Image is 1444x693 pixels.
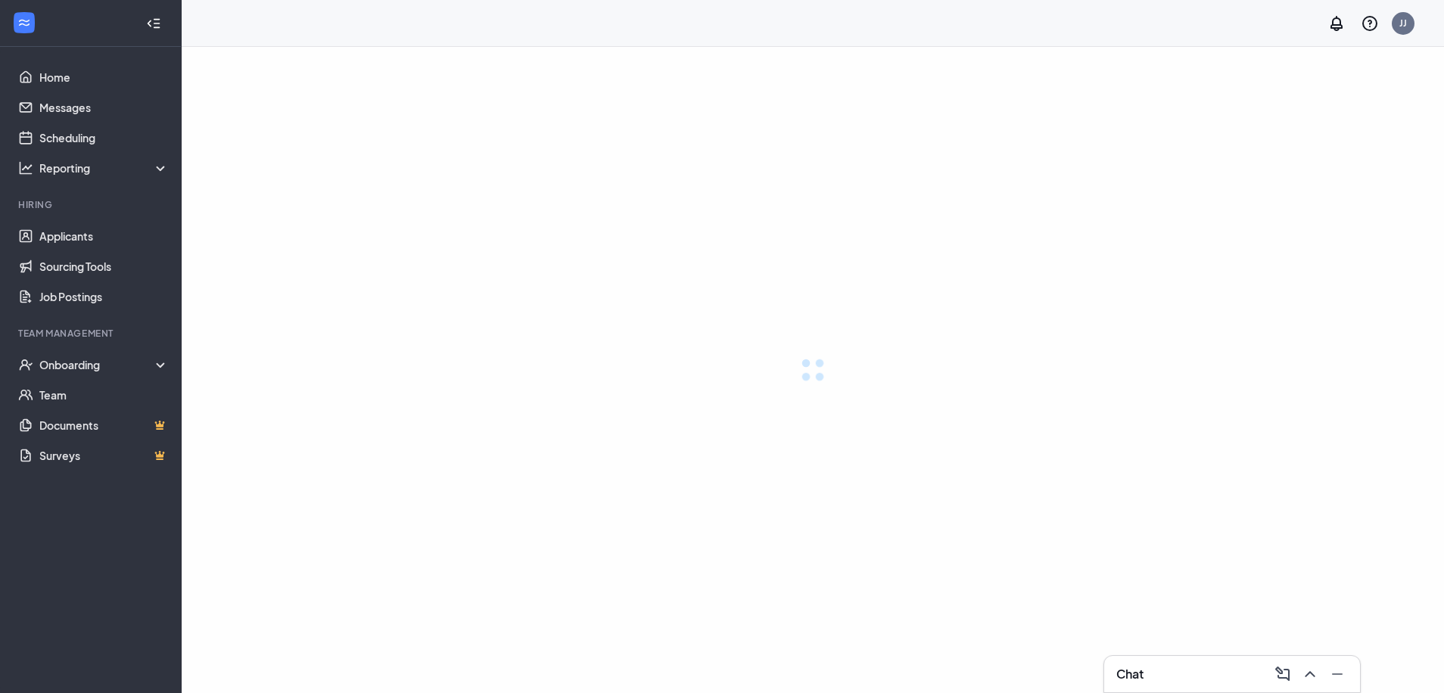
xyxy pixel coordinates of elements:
[18,160,33,176] svg: Analysis
[1269,662,1293,686] button: ComposeMessage
[1327,14,1346,33] svg: Notifications
[39,281,169,312] a: Job Postings
[18,327,166,340] div: Team Management
[39,410,169,440] a: DocumentsCrown
[1399,17,1407,30] div: JJ
[1324,662,1348,686] button: Minimize
[146,16,161,31] svg: Collapse
[39,123,169,153] a: Scheduling
[39,380,169,410] a: Team
[18,357,33,372] svg: UserCheck
[39,92,169,123] a: Messages
[1274,665,1292,683] svg: ComposeMessage
[1296,662,1321,686] button: ChevronUp
[39,160,170,176] div: Reporting
[17,15,32,30] svg: WorkstreamLogo
[39,62,169,92] a: Home
[1116,666,1144,682] h3: Chat
[1328,665,1346,683] svg: Minimize
[39,357,170,372] div: Onboarding
[1301,665,1319,683] svg: ChevronUp
[1361,14,1379,33] svg: QuestionInfo
[39,440,169,471] a: SurveysCrown
[39,251,169,281] a: Sourcing Tools
[18,198,166,211] div: Hiring
[39,221,169,251] a: Applicants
